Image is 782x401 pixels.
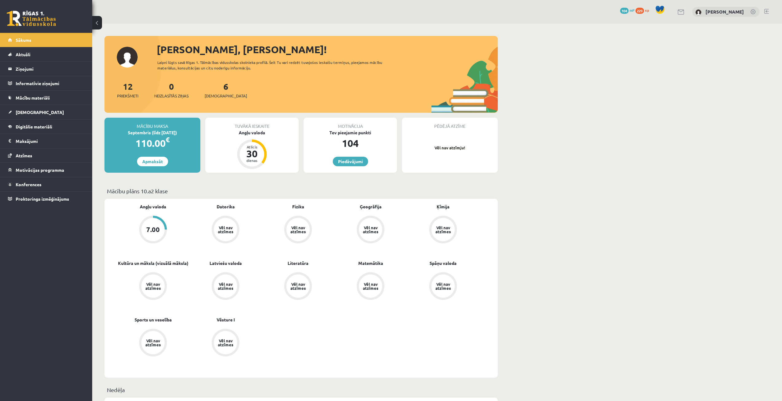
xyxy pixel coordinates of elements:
[405,145,495,151] p: Vēl nav atzīmju!
[104,136,200,151] div: 110.00
[407,216,479,245] a: Vēl nav atzīmes
[16,109,64,115] span: [DEMOGRAPHIC_DATA]
[16,62,84,76] legend: Ziņojumi
[104,129,200,136] div: Septembris (līdz [DATE])
[407,272,479,301] a: Vēl nav atzīmes
[16,134,84,148] legend: Maksājumi
[16,124,52,129] span: Digitālie materiāli
[117,93,138,99] span: Priekšmeti
[362,226,379,234] div: Vēl nav atzīmes
[8,76,84,90] a: Informatīvie ziņojumi
[157,42,498,57] div: [PERSON_NAME], [PERSON_NAME]!
[304,118,397,129] div: Motivācija
[154,93,189,99] span: Neizlasītās ziņas
[217,203,235,210] a: Datorika
[144,339,162,347] div: Vēl nav atzīmes
[635,8,652,13] a: 229 xp
[288,260,308,266] a: Literatūra
[189,272,262,301] a: Vēl nav atzīmes
[334,272,407,301] a: Vēl nav atzīmes
[118,260,188,266] a: Kultūra un māksla (vizuālā māksla)
[166,135,170,144] span: €
[107,386,495,394] p: Nedēļa
[210,260,242,266] a: Latviešu valoda
[189,329,262,358] a: Vēl nav atzīmes
[154,81,189,99] a: 0Neizlasītās ziņas
[402,118,498,129] div: Pēdējā atzīme
[262,272,334,301] a: Vēl nav atzīmes
[304,129,397,136] div: Tev pieejamie punkti
[630,8,635,13] span: mP
[8,62,84,76] a: Ziņojumi
[360,203,382,210] a: Ģeogrāfija
[16,95,50,100] span: Mācību materiāli
[144,282,162,290] div: Vēl nav atzīmes
[16,153,32,158] span: Atzīmes
[16,37,31,43] span: Sākums
[117,216,189,245] a: 7.00
[205,81,247,99] a: 6[DEMOGRAPHIC_DATA]
[620,8,629,14] span: 104
[16,196,69,202] span: Proktoringa izmēģinājums
[437,203,450,210] a: Ķīmija
[8,148,84,163] a: Atzīmes
[635,8,644,14] span: 229
[620,8,635,13] a: 104 mP
[334,216,407,245] a: Vēl nav atzīmes
[104,118,200,129] div: Mācību maksa
[243,149,261,159] div: 30
[304,136,397,151] div: 104
[217,339,234,347] div: Vēl nav atzīmes
[333,157,368,166] a: Piedāvājumi
[262,216,334,245] a: Vēl nav atzīmes
[217,226,234,234] div: Vēl nav atzīmes
[16,76,84,90] legend: Informatīvie ziņojumi
[146,226,160,233] div: 7.00
[8,163,84,177] a: Motivācijas programma
[107,187,495,195] p: Mācību plāns 10.a2 klase
[117,81,138,99] a: 12Priekšmeti
[205,93,247,99] span: [DEMOGRAPHIC_DATA]
[358,260,383,266] a: Matemātika
[8,177,84,191] a: Konferences
[292,203,304,210] a: Fizika
[289,226,307,234] div: Vēl nav atzīmes
[8,91,84,105] a: Mācību materiāli
[217,282,234,290] div: Vēl nav atzīmes
[117,329,189,358] a: Vēl nav atzīmes
[645,8,649,13] span: xp
[140,203,166,210] a: Angļu valoda
[205,129,299,170] a: Angļu valoda Atlicis 30 dienas
[243,159,261,162] div: dienas
[430,260,457,266] a: Spāņu valoda
[7,11,56,26] a: Rīgas 1. Tālmācības vidusskola
[362,282,379,290] div: Vēl nav atzīmes
[243,145,261,149] div: Atlicis
[434,226,452,234] div: Vēl nav atzīmes
[217,316,235,323] a: Vēsture I
[157,60,393,71] div: Laipni lūgts savā Rīgas 1. Tālmācības vidusskolas skolnieka profilā. Šeit Tu vari redzēt tuvojošo...
[8,105,84,119] a: [DEMOGRAPHIC_DATA]
[137,157,168,166] a: Apmaksāt
[16,182,41,187] span: Konferences
[8,33,84,47] a: Sākums
[8,47,84,61] a: Aktuāli
[705,9,744,15] a: [PERSON_NAME]
[8,192,84,206] a: Proktoringa izmēģinājums
[16,167,64,173] span: Motivācijas programma
[205,118,299,129] div: Tuvākā ieskaite
[16,52,30,57] span: Aktuāli
[189,216,262,245] a: Vēl nav atzīmes
[289,282,307,290] div: Vēl nav atzīmes
[117,272,189,301] a: Vēl nav atzīmes
[8,120,84,134] a: Digitālie materiāli
[695,9,701,15] img: Vladislava Vlasova
[8,134,84,148] a: Maksājumi
[135,316,172,323] a: Sports un veselība
[434,282,452,290] div: Vēl nav atzīmes
[205,129,299,136] div: Angļu valoda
